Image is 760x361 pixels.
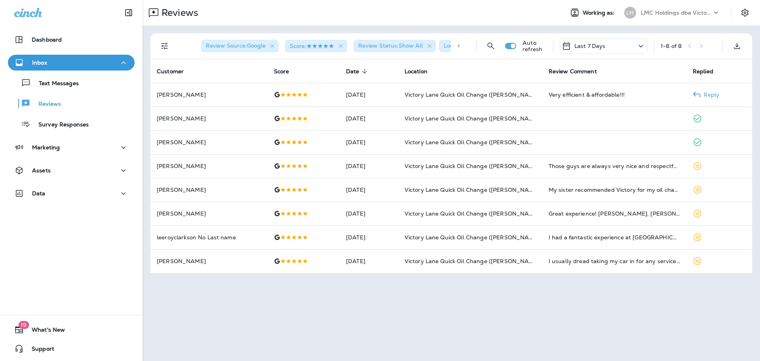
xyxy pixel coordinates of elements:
[340,249,398,273] td: [DATE]
[340,83,398,107] td: [DATE]
[522,40,547,52] p: Auto refresh
[340,178,398,202] td: [DATE]
[8,139,135,155] button: Marketing
[274,68,300,75] span: Score
[405,162,542,170] span: Victory Lane Quick Oil Change ([PERSON_NAME])
[405,210,542,217] span: Victory Lane Quick Oil Change ([PERSON_NAME])
[157,258,261,264] p: [PERSON_NAME]
[274,68,289,75] span: Score
[405,91,542,98] span: Victory Lane Quick Oil Change ([PERSON_NAME])
[157,210,261,217] p: [PERSON_NAME]
[32,144,60,151] p: Marketing
[157,68,184,75] span: Customer
[549,257,680,265] div: I usually dread taking my car in for any service but everyone at Victory Lane made the experience...
[549,91,680,99] div: Very efficient & affordable!!!
[405,234,542,241] span: Victory Lane Quick Oil Change ([PERSON_NAME])
[405,68,438,75] span: Location
[32,190,46,197] p: Data
[157,163,261,169] p: [PERSON_NAME]
[340,202,398,225] td: [DATE]
[353,40,436,52] div: Review Status:Show All
[157,68,194,75] span: Customer
[701,92,720,98] p: Reply
[574,43,606,49] p: Last 7 Days
[24,327,65,336] span: What's New
[661,43,682,49] div: 1 - 8 of 8
[157,92,261,98] p: [PERSON_NAME]
[8,55,135,71] button: Inbox
[8,341,135,357] button: Support
[157,234,261,241] p: leeroyclarkson No Last name
[206,42,266,49] span: Review Source : Google
[549,162,680,170] div: Those guys are always very nice and respectful. They get you in and out quickly. It’s very conven...
[158,7,198,19] p: Reviews
[549,68,607,75] span: Review Comment
[549,210,680,218] div: Great experience! Manny, Hunter, Dave, Will, Austin, James and AJ. Great guys and I will 100% rec...
[8,95,135,112] button: Reviews
[405,68,427,75] span: Location
[8,32,135,48] button: Dashboard
[340,130,398,154] td: [DATE]
[729,38,745,54] button: Export as CSV
[340,107,398,130] td: [DATE]
[8,74,135,91] button: Text Messages
[549,186,680,194] div: My sister recommended Victory for my oil change,she said they were the absolute best so I went an...
[157,115,261,122] p: [PERSON_NAME]
[405,258,542,265] span: Victory Lane Quick Oil Change ([PERSON_NAME])
[8,116,135,132] button: Survey Responses
[405,186,542,193] span: Victory Lane Quick Oil Change ([PERSON_NAME])
[24,346,54,355] span: Support
[157,38,173,54] button: Filters
[340,225,398,249] td: [DATE]
[32,167,51,174] p: Assets
[358,42,423,49] span: Review Status : Show All
[32,59,47,66] p: Inbox
[483,38,499,54] button: Search Reviews
[549,233,680,241] div: I had a fantastic experience at Victory lane oil change in Leland. Manny was very helpful and mad...
[290,42,334,50] span: Score :
[346,68,359,75] span: Date
[624,7,636,19] div: LH
[32,36,62,43] p: Dashboard
[444,42,603,49] span: Location : Victory Lane Quick Oil Change ([PERSON_NAME])
[8,185,135,201] button: Data
[201,40,279,52] div: Review Source:Google
[157,139,261,145] p: [PERSON_NAME]
[641,10,712,16] p: LMC Holdings dba Victory Lane Quick Oil Change
[118,5,140,21] button: Collapse Sidebar
[340,154,398,178] td: [DATE]
[157,187,261,193] p: [PERSON_NAME]
[738,6,752,20] button: Settings
[285,40,347,52] div: Score:5 Stars
[693,68,724,75] span: Replied
[18,321,29,329] span: 19
[31,80,79,88] p: Text Messages
[30,101,61,108] p: Reviews
[693,68,713,75] span: Replied
[405,115,542,122] span: Victory Lane Quick Oil Change ([PERSON_NAME])
[8,162,135,178] button: Assets
[346,68,370,75] span: Date
[439,40,581,52] div: Location:Victory Lane Quick Oil Change ([PERSON_NAME])
[549,68,597,75] span: Review Comment
[30,121,89,129] p: Survey Responses
[8,322,135,338] button: 19What's New
[405,139,542,146] span: Victory Lane Quick Oil Change ([PERSON_NAME])
[583,10,616,16] span: Working as:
